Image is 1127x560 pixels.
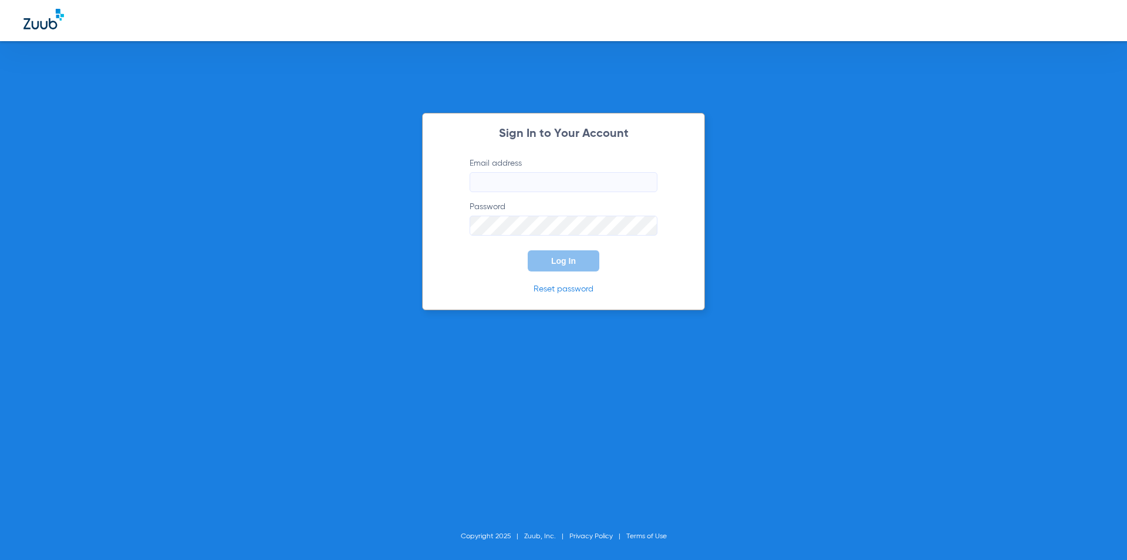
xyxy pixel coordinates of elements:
[528,250,599,271] button: Log In
[569,533,613,540] a: Privacy Policy
[470,172,657,192] input: Email address
[23,9,64,29] img: Zuub Logo
[470,201,657,236] label: Password
[626,533,667,540] a: Terms of Use
[524,531,569,542] li: Zuub, Inc.
[551,256,576,266] span: Log In
[534,285,593,293] a: Reset password
[461,531,524,542] li: Copyright 2025
[452,128,675,140] h2: Sign In to Your Account
[470,157,657,192] label: Email address
[470,216,657,236] input: Password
